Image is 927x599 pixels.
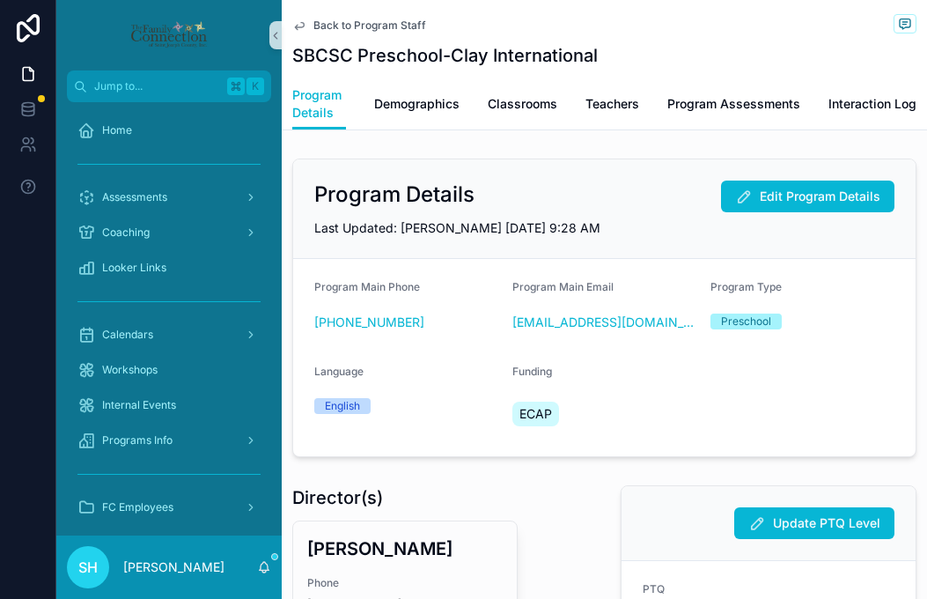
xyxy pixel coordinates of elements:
span: SH [78,557,98,578]
span: Update PTQ Level [773,514,880,532]
a: Assessments [67,181,271,213]
h1: SBCSC Preschool-Clay International [292,43,598,68]
span: Phone [307,576,503,590]
span: Program Type [710,280,782,293]
div: Preschool [721,314,771,329]
span: Program Main Phone [314,280,420,293]
span: Internal Events [102,398,176,412]
a: Workshops [67,354,271,386]
a: Internal Events [67,389,271,421]
span: Back to Program Staff [313,18,426,33]
span: Looker Links [102,261,166,275]
a: [PHONE_NUMBER] [314,314,424,331]
span: Home [102,123,132,137]
h1: Director(s) [292,485,383,510]
span: Funding [512,365,552,378]
span: Calendars [102,328,153,342]
span: Program Assessments [667,95,800,113]
span: Interaction Log [828,95,916,113]
a: Demographics [374,88,460,123]
a: Looker Links [67,252,271,284]
button: Jump to...K [67,70,271,102]
div: English [325,398,360,414]
span: Workshops [102,363,158,377]
span: Jump to... [94,79,220,93]
a: [EMAIL_ADDRESS][DOMAIN_NAME] [512,314,696,331]
h3: [PERSON_NAME] [307,536,503,562]
span: Language [314,365,364,378]
span: Last Updated: [PERSON_NAME] [DATE] 9:28 AM [314,220,600,235]
a: Programs Info [67,425,271,456]
a: Teachers [585,88,639,123]
button: Edit Program Details [721,181,894,212]
span: K [248,79,262,93]
h2: Program Details [314,181,475,209]
a: FC Employees [67,492,271,523]
span: PTQ [643,582,665,595]
a: Interaction Log [828,88,916,123]
a: Program Details [292,79,346,130]
div: scrollable content [56,102,282,536]
a: Coaching [67,217,271,248]
a: Calendars [67,319,271,351]
a: Classrooms [488,88,557,123]
img: App logo [129,21,208,49]
span: Assessments [102,190,167,204]
a: Program Assessments [667,88,800,123]
span: Classrooms [488,95,557,113]
span: Demographics [374,95,460,113]
a: Back to Program Staff [292,18,426,33]
button: Update PTQ Level [734,507,894,539]
span: ECAP [519,405,552,423]
span: Teachers [585,95,639,113]
p: [PERSON_NAME] [123,558,224,576]
span: Program Main Email [512,280,614,293]
span: Program Details [292,86,346,122]
span: Programs Info [102,433,173,447]
span: Coaching [102,226,150,240]
a: Home [67,115,271,146]
span: Edit Program Details [760,188,880,205]
span: FC Employees [102,500,173,514]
